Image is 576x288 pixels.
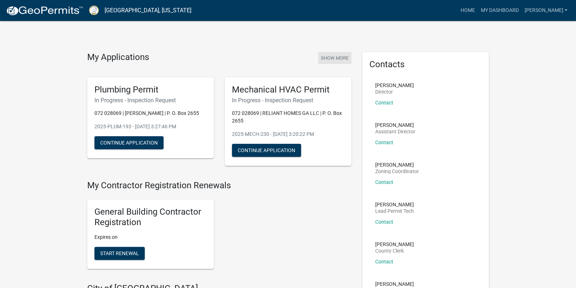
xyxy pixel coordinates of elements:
p: 2025-PLUM-193 - [DATE] 3:27:46 PM [94,123,207,130]
p: [PERSON_NAME] [375,122,415,128]
p: Assistant Director [375,129,415,134]
p: County Clerk [375,248,414,253]
p: Director [375,89,414,94]
p: 072 028069 | RELIANT HOMES GA LLC | P. O. Box 2655 [232,109,344,125]
h5: Mechanical HVAC Permit [232,85,344,95]
a: Home [457,4,478,17]
p: [PERSON_NAME] [375,242,414,247]
p: 2025-MECH-230 - [DATE] 3:20:22 PM [232,130,344,138]
button: Show More [318,52,351,64]
button: Continue Application [232,144,301,157]
a: Contact [375,100,393,106]
a: Contact [375,259,393,265]
p: [PERSON_NAME] [375,281,430,287]
a: [PERSON_NAME] [521,4,570,17]
img: Putnam County, Georgia [89,5,99,15]
p: [PERSON_NAME] [375,162,419,167]
wm-registration-list-section: My Contractor Registration Renewals [87,180,351,274]
p: [PERSON_NAME] [375,202,414,207]
button: Start Renewal [94,247,145,260]
h6: In Progress - Inspection Request [94,97,207,104]
a: [GEOGRAPHIC_DATA], [US_STATE] [105,4,191,17]
button: Continue Application [94,136,164,149]
span: Start Renewal [100,250,139,256]
a: Contact [375,139,393,145]
h4: My Applications [87,52,149,63]
a: Contact [375,179,393,185]
p: Expires on [94,233,207,241]
a: My Dashboard [478,4,521,17]
h5: Plumbing Permit [94,85,207,95]
a: Contact [375,219,393,225]
h4: My Contractor Registration Renewals [87,180,351,191]
h5: General Building Contractor Registration [94,207,207,228]
p: Lead Permit Tech [375,209,414,214]
h5: Contacts [369,59,482,70]
p: Zoning Coordinator [375,169,419,174]
p: [PERSON_NAME] [375,83,414,88]
p: 072 028069 | [PERSON_NAME] | P. O. Box 2655 [94,109,207,117]
h6: In Progress - Inspection Request [232,97,344,104]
